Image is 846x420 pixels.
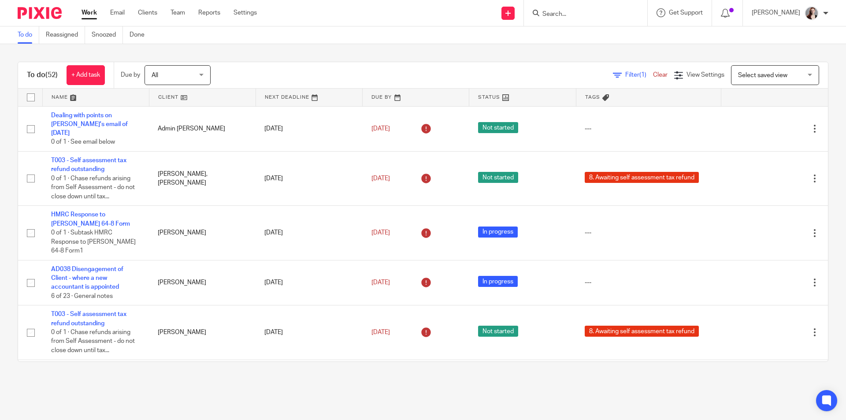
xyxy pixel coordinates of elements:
[149,360,256,396] td: [GEOGRAPHIC_DATA]
[51,311,126,326] a: T003 - Self assessment tax refund outstanding
[121,71,140,79] p: Due by
[130,26,151,44] a: Done
[625,72,653,78] span: Filter
[51,293,113,299] span: 6 of 23 · General notes
[256,360,362,396] td: [DATE]
[51,212,130,227] a: HMRC Response to [PERSON_NAME] 64-8 Form
[67,65,105,85] a: + Add task
[256,106,362,152] td: [DATE]
[371,279,390,286] span: [DATE]
[478,227,518,238] span: In progress
[585,278,712,287] div: ---
[51,157,126,172] a: T003 - Self assessment tax refund outstanding
[51,139,115,145] span: 0 of 1 · See email below
[542,11,621,19] input: Search
[478,326,518,337] span: Not started
[149,305,256,360] td: [PERSON_NAME]
[149,206,256,260] td: [PERSON_NAME]
[585,124,712,133] div: ---
[256,206,362,260] td: [DATE]
[738,72,787,78] span: Select saved view
[752,8,800,17] p: [PERSON_NAME]
[256,152,362,206] td: [DATE]
[639,72,646,78] span: (1)
[51,112,128,137] a: Dealing with points on [PERSON_NAME]'s email of [DATE]
[149,106,256,152] td: Admin [PERSON_NAME]
[585,228,712,237] div: ---
[653,72,668,78] a: Clear
[51,266,123,290] a: AD038 Disengagement of Client - where a new accountant is appointed
[45,71,58,78] span: (52)
[478,172,518,183] span: Not started
[256,305,362,360] td: [DATE]
[92,26,123,44] a: Snoozed
[371,175,390,182] span: [DATE]
[371,329,390,335] span: [DATE]
[256,260,362,305] td: [DATE]
[51,175,135,200] span: 0 of 1 · Chase refunds arising from Self Assessment - do not close down until tax...
[585,172,699,183] span: 8. Awaiting self assessment tax refund
[805,6,819,20] img: High%20Res%20Andrew%20Price%20Accountants%20_Poppy%20Jakes%20Photography-3%20-%20Copy.jpg
[669,10,703,16] span: Get Support
[27,71,58,80] h1: To do
[51,329,135,353] span: 0 of 1 · Chase refunds arising from Self Assessment - do not close down until tax...
[686,72,724,78] span: View Settings
[478,276,518,287] span: In progress
[585,326,699,337] span: 8. Awaiting self assessment tax refund
[152,72,158,78] span: All
[149,152,256,206] td: [PERSON_NAME], [PERSON_NAME]
[198,8,220,17] a: Reports
[478,122,518,133] span: Not started
[18,7,62,19] img: Pixie
[149,260,256,305] td: [PERSON_NAME]
[371,126,390,132] span: [DATE]
[138,8,157,17] a: Clients
[371,230,390,236] span: [DATE]
[46,26,85,44] a: Reassigned
[234,8,257,17] a: Settings
[18,26,39,44] a: To do
[110,8,125,17] a: Email
[82,8,97,17] a: Work
[171,8,185,17] a: Team
[585,95,600,100] span: Tags
[51,230,136,254] span: 0 of 1 · Subtask HMRC Response to [PERSON_NAME] 64-8 Form1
